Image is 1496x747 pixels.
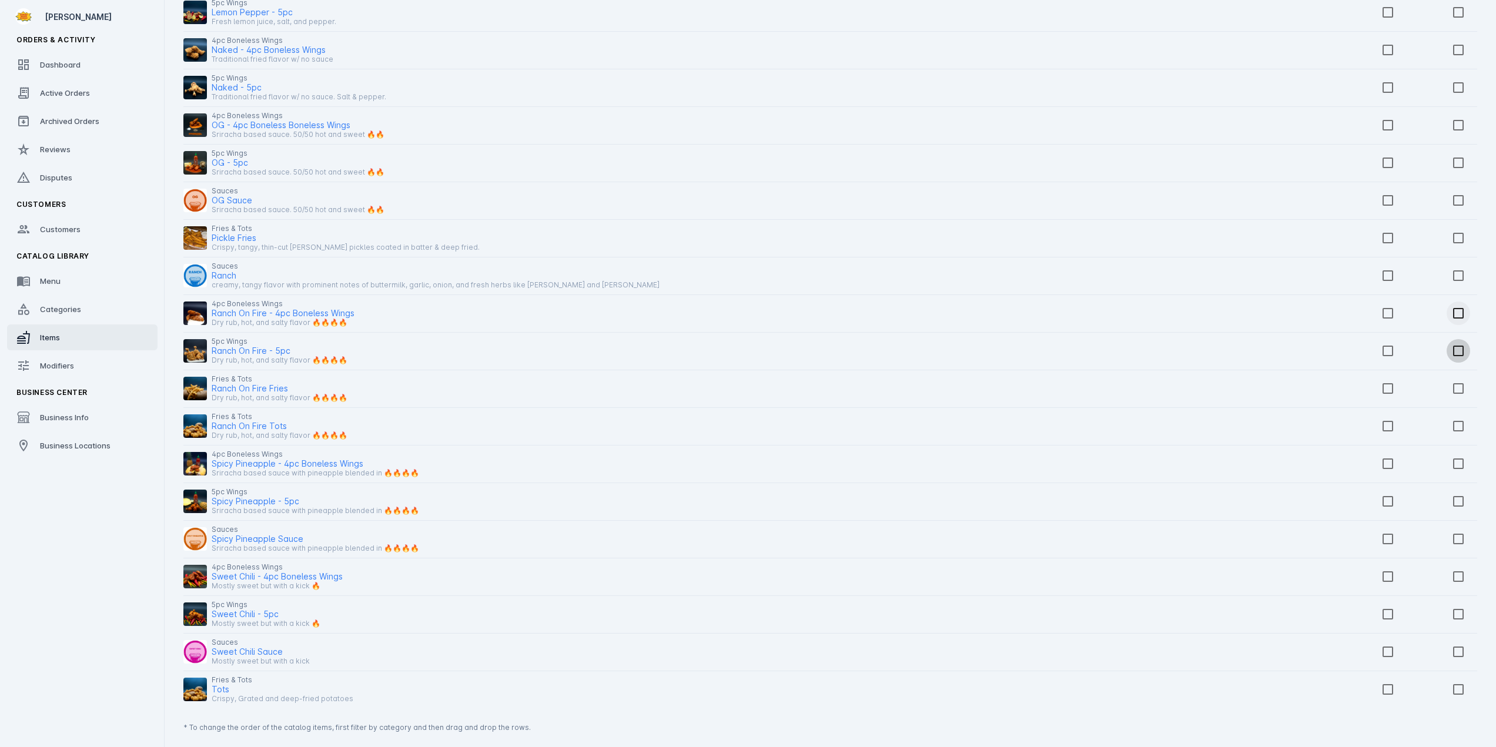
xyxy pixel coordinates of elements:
a: Business Info [7,404,158,430]
div: Sriracha based sauce with pineapple blended in 🔥🔥🔥🔥 [212,466,419,480]
div: 4pc Boneless Wings [212,297,354,311]
span: * To change the order of the catalog items, first filter by category and then drag and drop the r... [183,722,531,733]
a: Categories [7,296,158,322]
img: d789bfd2-d2f8-4da7-8f06-fafd389e3e2c.jpg [183,602,207,626]
div: Sweet Chili - 4pc Boneless Wings [212,570,343,584]
span: Orders & Activity [16,35,95,44]
div: Sauces [212,635,310,649]
img: bdf063a8-059d-4ffa-a9c8-27851ea64b0f.jpg [183,490,207,513]
img: b8d5413b-ed92-4329-9f22-ba1fad9a5ab5.jpg [183,113,207,137]
img: 2797f3b4-6b9c-406b-8a7b-215f2496a085.jpg [183,339,207,363]
div: Sweet Chili Sauce [212,645,283,659]
span: Business Info [40,413,89,422]
div: Spicy Pineapple Sauce [212,532,303,546]
div: Ranch On Fire - 4pc Boneless Wings [212,306,354,320]
div: 4pc Boneless Wings [212,109,384,123]
a: Dashboard [7,52,158,78]
div: Mostly sweet but with a kick 🔥 [212,579,343,593]
img: 37bdcb78-3f39-4b32-9ec2-fdd957dab5b3.jpg [183,302,207,325]
span: Business Locations [40,441,111,450]
a: Items [7,324,158,350]
div: Ranch [212,269,236,283]
div: Sauces [212,184,384,198]
div: OG - 5pc [212,156,248,170]
div: 5pc Wings [212,71,386,85]
a: Archived Orders [7,108,158,134]
span: Items [40,333,60,342]
a: Customers [7,216,158,242]
div: Dry rub, hot, and salty flavor 🔥🔥🔥🔥 [212,353,347,367]
div: Mostly sweet but with a kick [212,654,310,668]
div: Fries & Tots [212,372,347,386]
span: Business Center [16,388,88,397]
div: Traditional fried flavor w/ no sauce. Salt & pepper. [212,90,386,104]
span: Disputes [40,173,72,182]
div: Crispy, Grated and deep-fried potatoes [212,692,353,706]
img: 767cdea3-0283-41af-8bc7-b1af32bad827.jpg [183,151,207,175]
div: Sriracha based sauce. 50/50 hot and sweet 🔥🔥 [212,203,384,217]
div: OG - 4pc Boneless Boneless Wings [212,118,350,132]
div: Tots [212,682,229,696]
span: Reviews [40,145,71,154]
div: Fries & Tots [212,410,347,424]
div: Ranch On Fire Fries [212,381,288,396]
div: Ranch On Fire Tots [212,419,287,433]
div: Naked - 4pc Boneless Wings [212,43,326,57]
div: Lemon Pepper - 5pc [212,5,293,19]
div: 5pc Wings [212,598,320,612]
div: [PERSON_NAME] [45,11,153,23]
div: Traditional fried flavor w/ no sauce [212,52,333,66]
a: Reviews [7,136,158,162]
span: Modifiers [40,361,74,370]
div: Spicy Pineapple - 4pc Boneless Wings [212,457,363,471]
img: 580c71c6-b7a8-48f5-8818-c4e3162461b9.jpg [183,76,207,99]
img: 28848dce-5c7a-43de-8008-8d26498e6fa1.jpg [183,678,207,701]
img: f1d28558-80a0-4d7a-a6e6-d5d15bb813cb.jpg [183,1,207,24]
img: a8b87ceb-d090-4913-9cab-8be5b2de5939.jpg [183,377,207,400]
div: Sauces [212,259,660,273]
div: Sriracha based sauce with pineapple blended in 🔥🔥🔥🔥 [212,541,419,555]
div: Sriracha based sauce. 50/50 hot and sweet 🔥🔥 [212,165,384,179]
div: OG Sauce [212,193,252,207]
a: Menu [7,268,158,294]
a: Business Locations [7,433,158,458]
img: 0dfc29e0-6d19-44f2-b12a-4aad655dc2de.jpg [183,38,207,62]
div: 4pc Boneless Wings [212,560,343,574]
span: Active Orders [40,88,90,98]
div: 5pc Wings [212,485,419,499]
span: Categories [40,304,81,314]
div: Mostly sweet but with a kick 🔥 [212,617,320,631]
img: 05fb73f1-cfa0-4e68-8cc1-05352813148e.jpg [183,640,207,664]
div: Spicy Pineapple - 5pc [212,494,299,508]
img: ca7d5b1d-c761-481e-8e8e-545de3969ca8.jpg [183,264,207,287]
img: ae4d2f9e-c32a-4681-bc0b-5575584defd5.jpg [183,527,207,551]
div: Sauces [212,522,419,537]
div: Fries & Tots [212,222,480,236]
span: Customers [40,225,81,234]
div: 5pc Wings [212,146,384,160]
div: Pickle Fries [212,231,256,245]
div: Crispy, tangy, thin-cut [PERSON_NAME] pickles coated in batter & deep fried. [212,240,480,254]
div: Fresh lemon juice, salt, and pepper. [212,15,336,29]
img: 9468ddbd-6895-432b-af7a-5839a3f6dba0.jpg [183,189,207,212]
a: Modifiers [7,353,158,378]
div: Sweet Chili - 5pc [212,607,279,621]
div: 4pc Boneless Wings [212,34,333,48]
a: Disputes [7,165,158,190]
div: Fries & Tots [212,673,353,687]
img: ab678b6f-cf01-4a0f-bccb-7e7d7dca9a60.jpg [183,414,207,438]
img: 6f764143-b08e-43c6-b339-72c191342ad6.jpg [183,226,207,250]
div: Naked - 5pc [212,81,262,95]
div: Dry rub, hot, and salty flavor 🔥🔥🔥🔥 [212,316,354,330]
span: Dashboard [40,60,81,69]
div: 4pc Boneless Wings [212,447,419,461]
div: creamy, tangy flavor with prominent notes of buttermilk, garlic, onion, and fresh herbs like [PER... [212,278,660,292]
div: Dry rub, hot, and salty flavor 🔥🔥🔥🔥 [212,428,347,443]
div: Sriracha based sauce. 50/50 hot and sweet 🔥🔥 [212,128,384,142]
div: 5pc Wings [212,334,347,349]
div: Ranch On Fire - 5pc [212,344,290,358]
div: Sriracha based sauce with pineapple blended in 🔥🔥🔥🔥 [212,504,419,518]
img: 1bf1c706-805a-440f-b0d7-275d3602afbe.jpg [183,452,207,475]
div: Dry rub, hot, and salty flavor 🔥🔥🔥🔥 [212,391,347,405]
a: Active Orders [7,80,158,106]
